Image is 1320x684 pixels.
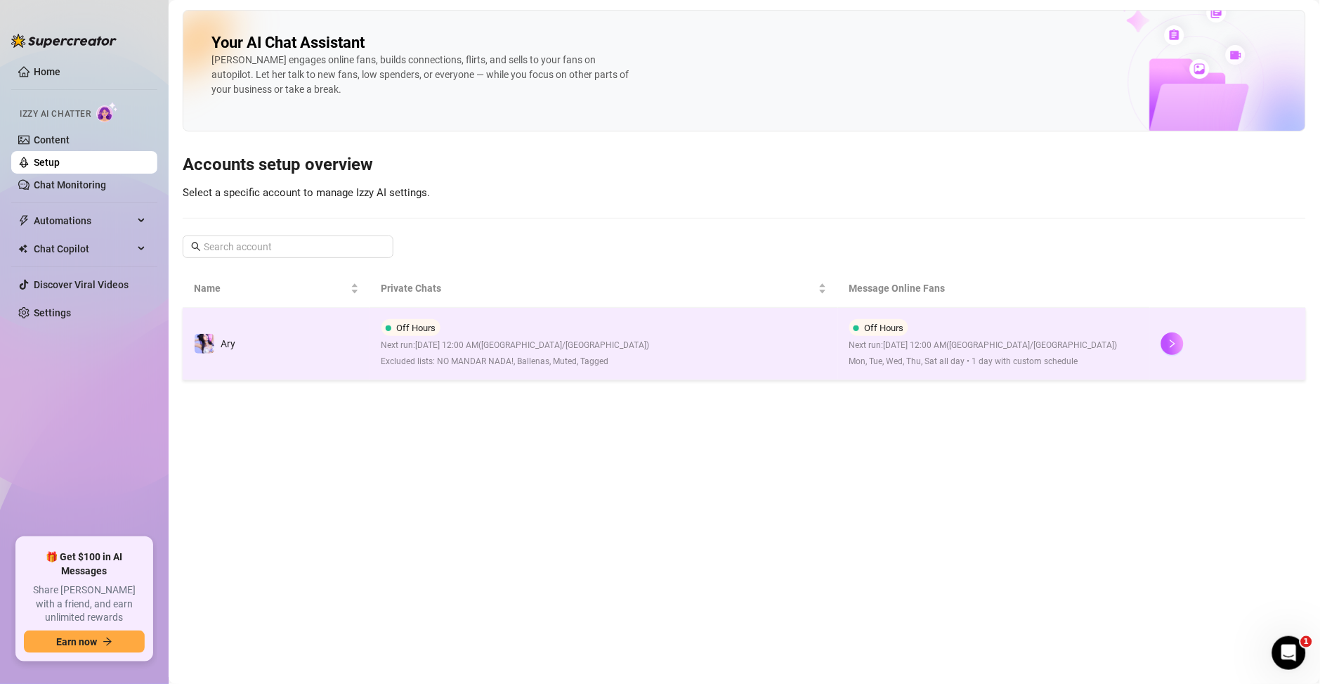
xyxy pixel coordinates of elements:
h3: Accounts setup overview [183,154,1306,176]
span: Chat Copilot [34,238,133,260]
span: search [191,242,201,252]
iframe: Intercom live chat [1272,636,1306,670]
span: Off Hours [397,323,436,333]
span: Off Hours [865,323,904,333]
span: arrow-right [103,637,112,647]
span: Private Chats [381,280,816,296]
span: Earn now [56,636,97,647]
span: 1 [1301,636,1312,647]
span: Izzy AI Chatter [20,108,91,121]
a: Chat Monitoring [34,179,106,191]
th: Name [183,269,370,308]
div: [PERSON_NAME] engages online fans, builds connections, flirts, and sells to your fans on autopilo... [211,53,633,97]
a: Content [34,134,70,146]
span: Name [194,280,348,296]
button: right [1161,333,1184,355]
span: Share [PERSON_NAME] with a friend, and earn unlimited rewards [24,583,145,625]
h2: Your AI Chat Assistant [211,33,365,53]
img: logo-BBDzfeDw.svg [11,34,117,48]
span: 🎁 Get $100 in AI Messages [24,550,145,578]
span: Next run: [DATE] 12:00 AM ( [GEOGRAPHIC_DATA]/[GEOGRAPHIC_DATA] ) [849,339,1118,352]
span: Next run: [DATE] 12:00 AM ( [GEOGRAPHIC_DATA]/[GEOGRAPHIC_DATA] ) [381,339,650,352]
a: Home [34,66,60,77]
img: Ary [195,334,214,354]
span: Automations [34,209,133,232]
span: Ary [221,338,235,349]
span: Select a specific account to manage Izzy AI settings. [183,186,430,199]
th: Message Online Fans [838,269,1150,308]
button: Earn nowarrow-right [24,631,145,653]
a: Settings [34,307,71,318]
a: Discover Viral Videos [34,279,129,290]
input: Search account [204,239,374,254]
img: AI Chatter [96,102,118,122]
a: Setup [34,157,60,168]
th: Private Chats [370,269,838,308]
span: thunderbolt [18,215,30,226]
span: right [1168,339,1177,349]
span: Mon, Tue, Wed, Thu, Sat all day • 1 day with custom schedule [849,355,1118,368]
img: Chat Copilot [18,244,27,254]
span: Excluded lists: NO MANDAR NADA!, Ballenas, Muted, Tagged [381,355,650,368]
